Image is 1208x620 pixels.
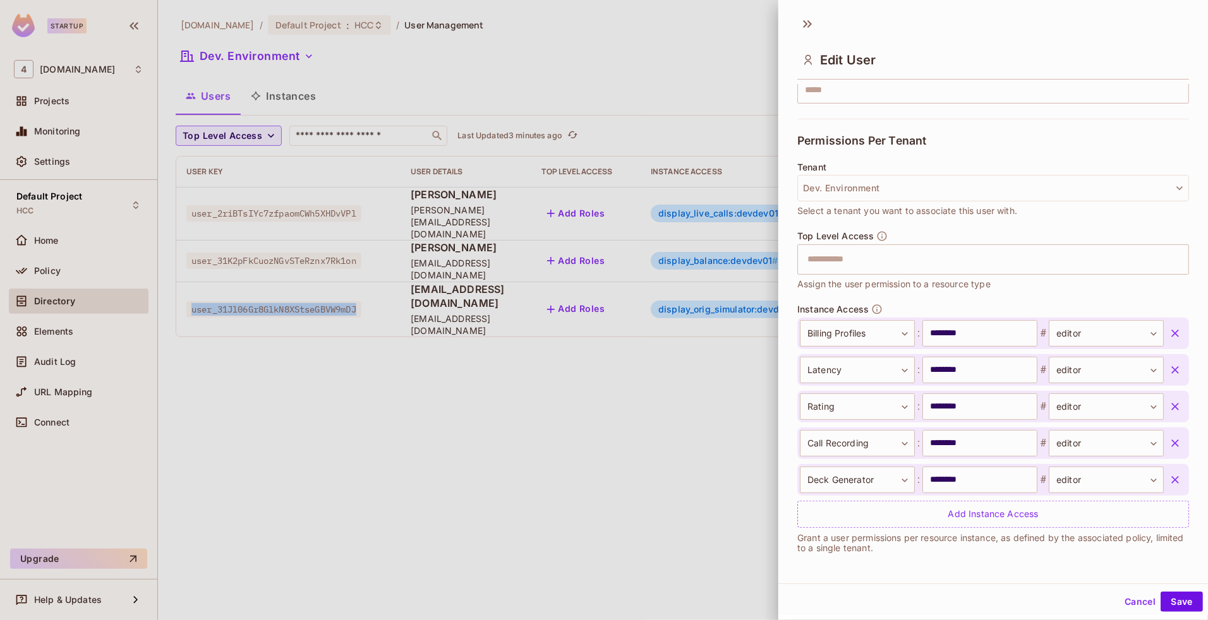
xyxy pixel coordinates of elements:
[800,393,915,420] div: Rating
[797,162,826,172] span: Tenant
[1049,357,1164,383] div: editor
[1037,362,1049,378] span: #
[1049,393,1164,420] div: editor
[915,362,922,378] span: :
[797,175,1189,201] button: Dev. Environment
[1120,592,1161,612] button: Cancel
[797,533,1189,553] p: Grant a user permissions per resource instance, as defined by the associated policy, limited to a...
[820,52,876,68] span: Edit User
[915,472,922,487] span: :
[915,436,922,451] span: :
[800,430,915,456] div: Call Recording
[797,134,926,147] span: Permissions Per Tenant
[800,467,915,493] div: Deck Generator
[797,204,1017,218] span: Select a tenant you want to associate this user with.
[800,357,915,383] div: Latency
[1037,436,1049,451] span: #
[1049,430,1164,456] div: editor
[1161,592,1203,612] button: Save
[915,399,922,414] span: :
[1037,326,1049,341] span: #
[1049,320,1164,347] div: editor
[915,326,922,341] span: :
[1182,258,1185,260] button: Open
[1037,472,1049,487] span: #
[797,304,869,314] span: Instance Access
[1037,399,1049,414] span: #
[797,501,1189,528] div: Add Instance Access
[797,231,874,241] span: Top Level Access
[797,277,991,291] span: Assign the user permission to a resource type
[800,320,915,347] div: Billing Profiles
[1049,467,1164,493] div: editor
